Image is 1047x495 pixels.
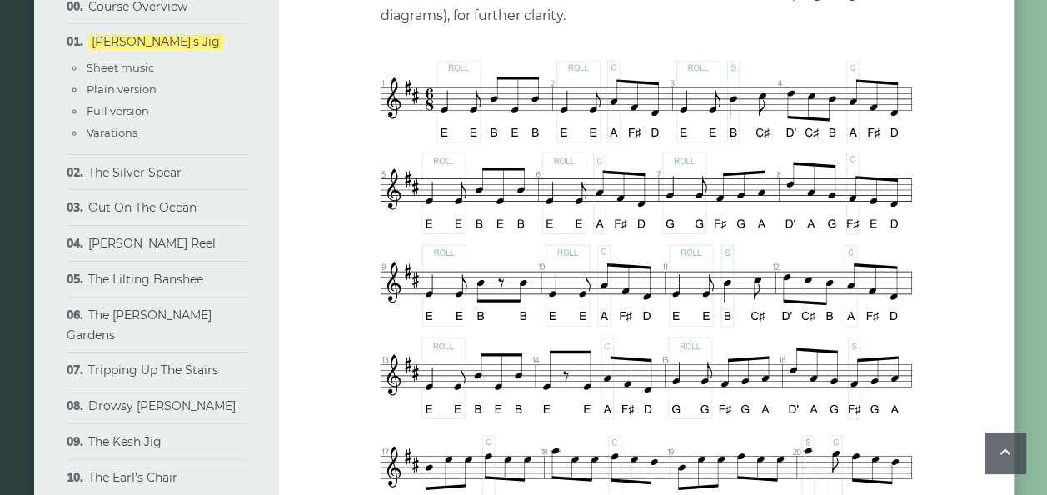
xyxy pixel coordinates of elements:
a: Full version [87,104,149,117]
a: Plain version [87,82,157,96]
a: Drowsy [PERSON_NAME] [88,398,236,413]
a: The [PERSON_NAME] Gardens [67,307,212,342]
a: Out On The Ocean [88,200,197,215]
a: The Kesh Jig [88,434,162,449]
a: The Silver Spear [88,165,182,180]
a: The Earl’s Chair [88,470,177,485]
a: [PERSON_NAME]’s Jig [88,34,223,49]
a: Sheet music [87,61,154,74]
a: Tripping Up The Stairs [88,362,218,377]
a: [PERSON_NAME] Reel [88,236,216,251]
a: Varations [87,126,137,139]
a: The Lilting Banshee [88,272,203,287]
